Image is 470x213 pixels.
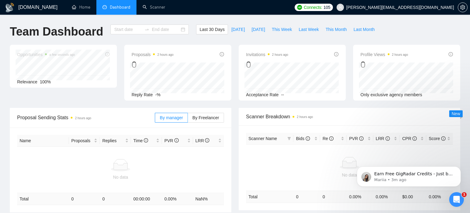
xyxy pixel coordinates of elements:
button: setting [458,2,468,12]
span: Proposal Sending Stats [17,114,155,121]
div: No data [248,172,450,178]
iframe: Intercom notifications message [348,154,470,196]
span: [DATE] [252,26,265,33]
button: This Month [322,25,350,34]
button: [DATE] [228,25,248,34]
span: By Freelancer [192,115,219,120]
span: Time [133,138,148,143]
span: PVR [164,138,179,143]
span: PVR [349,136,364,141]
span: Proposals [132,51,173,58]
a: setting [458,5,468,10]
span: dashboard [103,5,107,9]
span: 105 [323,4,330,11]
span: Reply Rate [132,92,153,97]
span: filter [287,137,291,140]
span: info-circle [205,138,209,143]
span: This Week [272,26,292,33]
span: 100% [40,79,51,84]
span: [DATE] [231,26,245,33]
span: Only exclusive agency members [360,92,422,97]
span: LRR [376,136,390,141]
span: setting [458,5,467,10]
td: 00:00:00 [131,193,162,205]
td: 0.00 % [426,191,453,203]
span: Bids [296,136,310,141]
time: 2 hours ago [392,53,408,56]
span: info-circle [441,136,446,141]
button: Last 30 Days [196,25,228,34]
td: 0.00 % [373,191,400,203]
span: -% [155,92,160,97]
button: This Week [268,25,295,34]
img: logo [5,3,15,13]
span: info-circle [306,136,310,141]
td: $ 0.00 [400,191,426,203]
span: Replies [102,137,124,144]
td: Total [17,193,69,205]
button: Last Week [295,25,322,34]
span: CPR [402,136,416,141]
span: info-circle [449,52,453,56]
input: End date [152,26,180,33]
span: Last Week [299,26,319,33]
span: info-circle [412,136,417,141]
div: 0 [132,59,173,70]
img: upwork-logo.png [297,5,302,10]
span: Score [429,136,445,141]
span: Acceptance Rate [246,92,279,97]
th: Name [17,135,69,147]
span: Proposals [71,137,93,144]
td: NaN % [193,193,224,205]
span: LRR [196,138,210,143]
button: [DATE] [248,25,268,34]
span: Scanner Breakdown [246,113,453,120]
time: 2 hours ago [272,53,288,56]
span: This Month [326,26,347,33]
span: info-circle [329,136,334,141]
span: info-circle [386,136,390,141]
span: user [338,5,342,10]
span: Dashboard [110,5,130,10]
h1: Team Dashboard [10,25,103,39]
span: info-circle [144,138,148,143]
iframe: Intercom live chat [449,192,464,207]
span: Last Month [353,26,375,33]
time: 2 hours ago [75,116,91,120]
span: Scanner Name [248,136,277,141]
span: By manager [160,115,183,120]
time: 2 hours ago [157,53,173,56]
span: 1 [462,192,467,197]
div: No data [20,174,222,181]
td: Total [246,191,293,203]
time: 2 hours ago [297,115,313,119]
span: info-circle [334,52,338,56]
button: Last Month [350,25,378,34]
span: filter [286,134,292,143]
input: Start date [114,26,142,33]
td: 0 [69,193,100,205]
span: info-circle [174,138,179,143]
div: 0 [246,59,288,70]
span: Invitations [246,51,288,58]
span: swap-right [144,27,149,32]
td: 0 [293,191,320,203]
span: info-circle [359,136,364,141]
span: -- [281,92,284,97]
td: 0 [100,193,131,205]
div: 0 [360,59,408,70]
th: Replies [100,135,131,147]
span: Connects: [304,4,322,11]
span: info-circle [220,52,224,56]
a: homeHome [72,5,90,10]
span: to [144,27,149,32]
td: 0 [320,191,347,203]
th: Proposals [69,135,100,147]
td: 0.00 % [162,193,193,205]
span: Last 30 Days [200,26,225,33]
td: 0.00 % [347,191,373,203]
a: searchScanner [143,5,165,10]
